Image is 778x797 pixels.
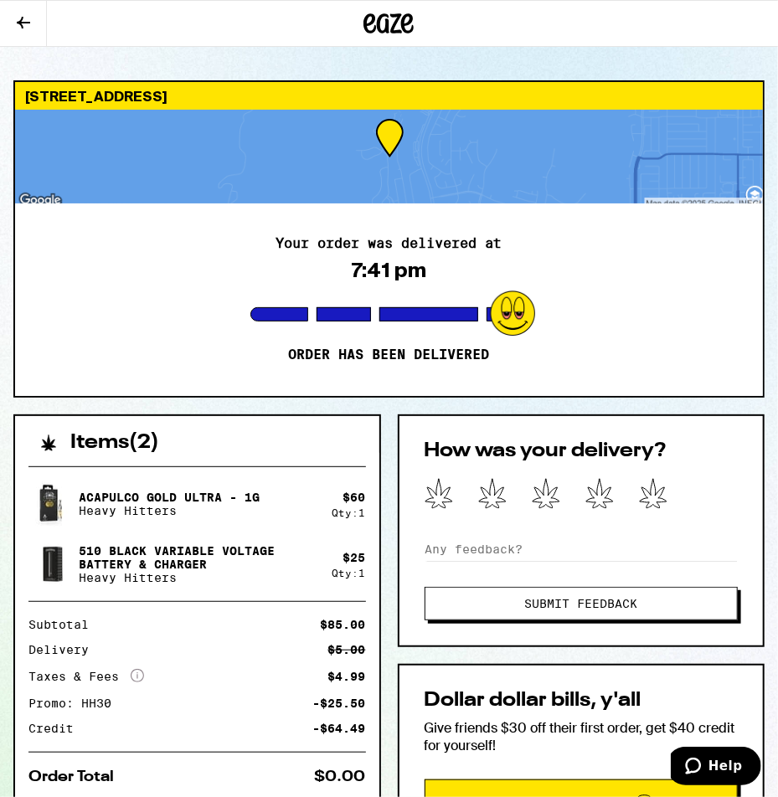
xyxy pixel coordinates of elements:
[28,769,126,784] div: Order Total
[524,598,637,609] span: Submit Feedback
[15,82,763,110] div: [STREET_ADDRESS]
[313,697,366,709] div: -$25.50
[425,691,739,711] h2: Dollar dollar bills, y'all
[28,722,85,734] div: Credit
[79,544,319,571] p: 510 Black Variable Voltage Battery & Charger
[28,619,100,630] div: Subtotal
[28,541,75,588] img: 510 Black Variable Voltage Battery & Charger
[425,719,739,754] p: Give friends $30 off their first order, get $40 credit for yourself!
[352,259,426,282] div: 7:41 pm
[425,587,739,620] button: Submit Feedback
[343,551,366,564] div: $ 25
[28,644,100,656] div: Delivery
[425,441,739,461] h2: How was your delivery?
[328,671,366,682] div: $4.99
[328,644,366,656] div: $5.00
[70,433,159,453] h2: Items ( 2 )
[28,481,75,527] img: Acapulco Gold Ultra - 1g
[79,504,260,517] p: Heavy Hitters
[276,237,502,250] h2: Your order was delivered at
[28,697,123,709] div: Promo: HH30
[79,571,319,584] p: Heavy Hitters
[343,491,366,504] div: $ 60
[79,491,260,504] p: Acapulco Gold Ultra - 1g
[289,347,490,363] p: Order has been delivered
[315,769,366,784] div: $0.00
[671,747,761,789] iframe: Opens a widget where you can find more information
[332,507,366,518] div: Qty: 1
[313,722,366,734] div: -$64.49
[425,537,739,562] input: Any feedback?
[28,669,144,684] div: Taxes & Fees
[332,568,366,578] div: Qty: 1
[321,619,366,630] div: $85.00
